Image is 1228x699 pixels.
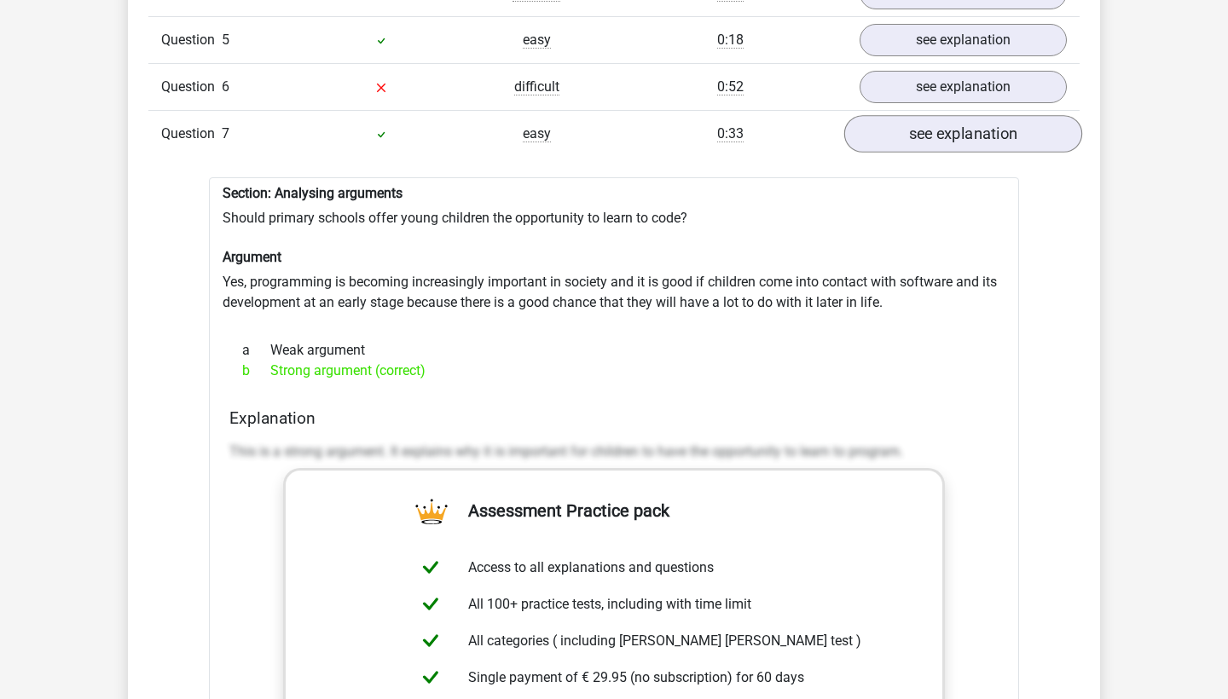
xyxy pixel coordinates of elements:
[717,78,744,95] span: 0:52
[717,32,744,49] span: 0:18
[860,24,1067,56] a: see explanation
[229,408,999,428] h4: Explanation
[523,125,551,142] span: easy
[222,32,229,48] span: 5
[161,77,222,97] span: Question
[717,125,744,142] span: 0:33
[860,71,1067,103] a: see explanation
[222,78,229,95] span: 6
[242,361,270,381] span: b
[161,30,222,50] span: Question
[223,249,1005,265] h6: Argument
[844,115,1082,153] a: see explanation
[514,78,559,95] span: difficult
[222,125,229,142] span: 7
[229,442,999,462] p: This is a strong argument. It explains why it is important for children to have the opportunity t...
[223,185,1005,201] h6: Section: Analysing arguments
[161,124,222,144] span: Question
[523,32,551,49] span: easy
[242,340,270,361] span: a
[229,361,999,381] div: Strong argument (correct)
[229,340,999,361] div: Weak argument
